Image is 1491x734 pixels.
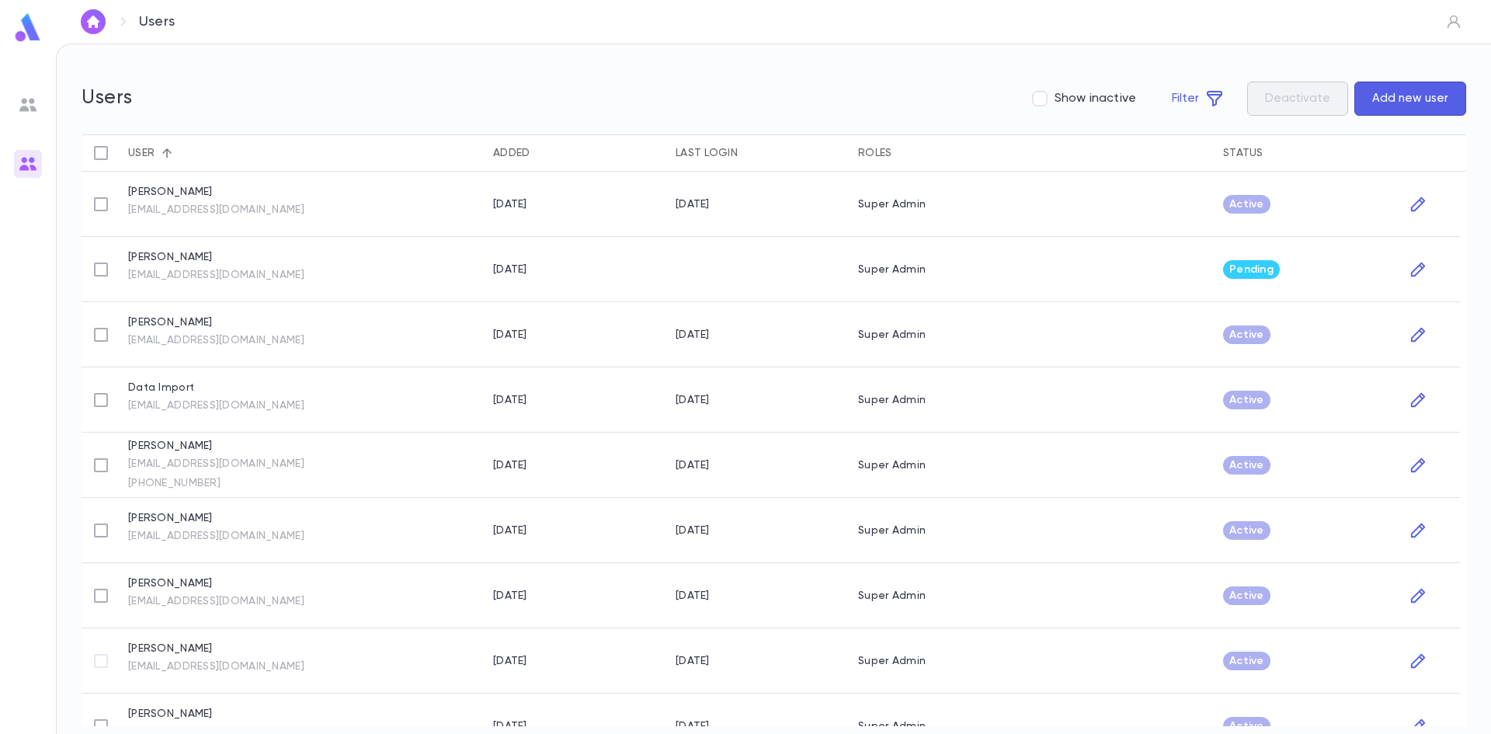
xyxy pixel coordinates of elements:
a: [EMAIL_ADDRESS][DOMAIN_NAME] [128,457,304,471]
span: Active [1223,394,1270,406]
p: [PERSON_NAME] [128,440,304,452]
div: 5/7/2024 [493,394,527,406]
p: Super Admin [858,394,926,406]
p: Super Admin [858,524,926,537]
div: 11/19/2024 [676,394,710,406]
button: Filter [1155,82,1241,116]
p: Data Import [128,381,304,394]
button: Sort [155,141,179,165]
p: [PERSON_NAME] [128,708,304,720]
a: [EMAIL_ADDRESS][DOMAIN_NAME] [128,333,304,348]
div: Added [485,134,668,172]
a: [EMAIL_ADDRESS][DOMAIN_NAME] [128,594,304,609]
p: Super Admin [858,198,926,210]
p: Super Admin [858,329,926,341]
div: 5/7/2024 [493,590,527,602]
img: home_white.a664292cf8c1dea59945f0da9f25487c.svg [84,16,103,28]
p: Super Admin [858,263,926,276]
p: Super Admin [858,459,926,471]
a: [EMAIL_ADDRESS][DOMAIN_NAME] [128,203,304,217]
p: Super Admin [858,655,926,667]
p: [PERSON_NAME] [128,186,304,198]
button: Sort [530,141,554,165]
p: [PERSON_NAME] [128,316,304,329]
a: [EMAIL_ADDRESS][DOMAIN_NAME] [128,268,304,283]
h5: Users [82,87,133,110]
div: 8/12/2025 [676,655,710,667]
span: Active [1223,720,1270,732]
img: users_gradient.817b64062b48db29b58f0b5e96d8b67b.svg [19,155,37,173]
span: Active [1223,329,1270,341]
span: Active [1223,459,1270,471]
div: 7/10/2025 [676,720,710,732]
div: Added [493,134,530,172]
div: 5/1/2025 [493,459,527,471]
span: Active [1223,655,1270,667]
p: [PERSON_NAME] [128,251,304,263]
div: 8/7/2025 [676,329,710,341]
span: Active [1223,524,1270,537]
button: Add new user [1354,82,1466,116]
div: Roles [850,134,1215,172]
div: 5/21/2024 [493,198,527,210]
div: Roles [858,134,891,172]
p: Super Admin [858,720,926,732]
a: [EMAIL_ADDRESS][DOMAIN_NAME] [128,659,304,674]
p: [PERSON_NAME] [128,512,304,524]
div: 5/23/2025 [676,590,710,602]
p: Users [139,13,175,30]
div: 6/16/2025 [676,524,710,537]
div: 7/17/2025 [676,459,710,471]
p: [PERSON_NAME] [128,642,304,655]
div: Status [1223,134,1263,172]
div: Status [1215,134,1398,172]
button: Sort [1263,141,1288,165]
span: Active [1223,198,1270,210]
span: Active [1223,590,1270,602]
span: Show inactive [1055,91,1136,106]
div: 7/28/2024 [493,655,527,667]
div: 12/12/2024 [493,524,527,537]
img: users_grey.add6a7b1bacd1fe57131ad36919bb8de.svg [19,96,37,114]
div: User [120,134,485,172]
div: Last Login [668,134,850,172]
div: Last Login [676,134,738,172]
button: Sort [738,141,763,165]
div: 4/19/2024 [493,720,527,732]
a: [EMAIL_ADDRESS][DOMAIN_NAME] [128,398,304,413]
img: logo [12,12,43,43]
div: User [128,134,155,172]
div: 6/25/2024 [493,263,527,276]
a: [PHONE_NUMBER] [128,476,304,491]
div: 12/12/2024 [493,329,527,341]
div: 8/11/2025 [676,198,710,210]
span: Pending [1223,263,1280,276]
p: [PERSON_NAME] [128,577,304,590]
a: [EMAIL_ADDRESS][DOMAIN_NAME] [128,529,304,544]
p: Super Admin [858,590,926,602]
